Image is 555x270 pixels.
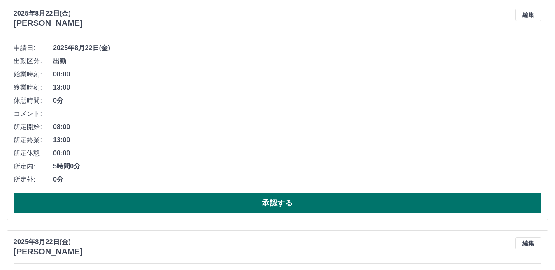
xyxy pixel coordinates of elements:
span: 始業時刻: [14,69,53,79]
span: 2025年8月22日(金) [53,43,541,53]
p: 2025年8月22日(金) [14,237,83,247]
button: 編集 [515,9,541,21]
span: 所定休憩: [14,148,53,158]
span: 13:00 [53,83,541,92]
span: 所定外: [14,175,53,185]
span: 所定開始: [14,122,53,132]
h3: [PERSON_NAME] [14,18,83,28]
span: 00:00 [53,148,541,158]
span: コメント: [14,109,53,119]
span: 出勤 [53,56,541,66]
span: 出勤区分: [14,56,53,66]
span: 所定内: [14,162,53,171]
span: 08:00 [53,122,541,132]
span: 5時間0分 [53,162,541,171]
button: 編集 [515,237,541,249]
span: 休憩時間: [14,96,53,106]
button: 承認する [14,193,541,213]
p: 2025年8月22日(金) [14,9,83,18]
h3: [PERSON_NAME] [14,247,83,256]
span: 0分 [53,175,541,185]
span: 申請日: [14,43,53,53]
span: 13:00 [53,135,541,145]
span: 0分 [53,96,541,106]
span: 終業時刻: [14,83,53,92]
span: 所定終業: [14,135,53,145]
span: 08:00 [53,69,541,79]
